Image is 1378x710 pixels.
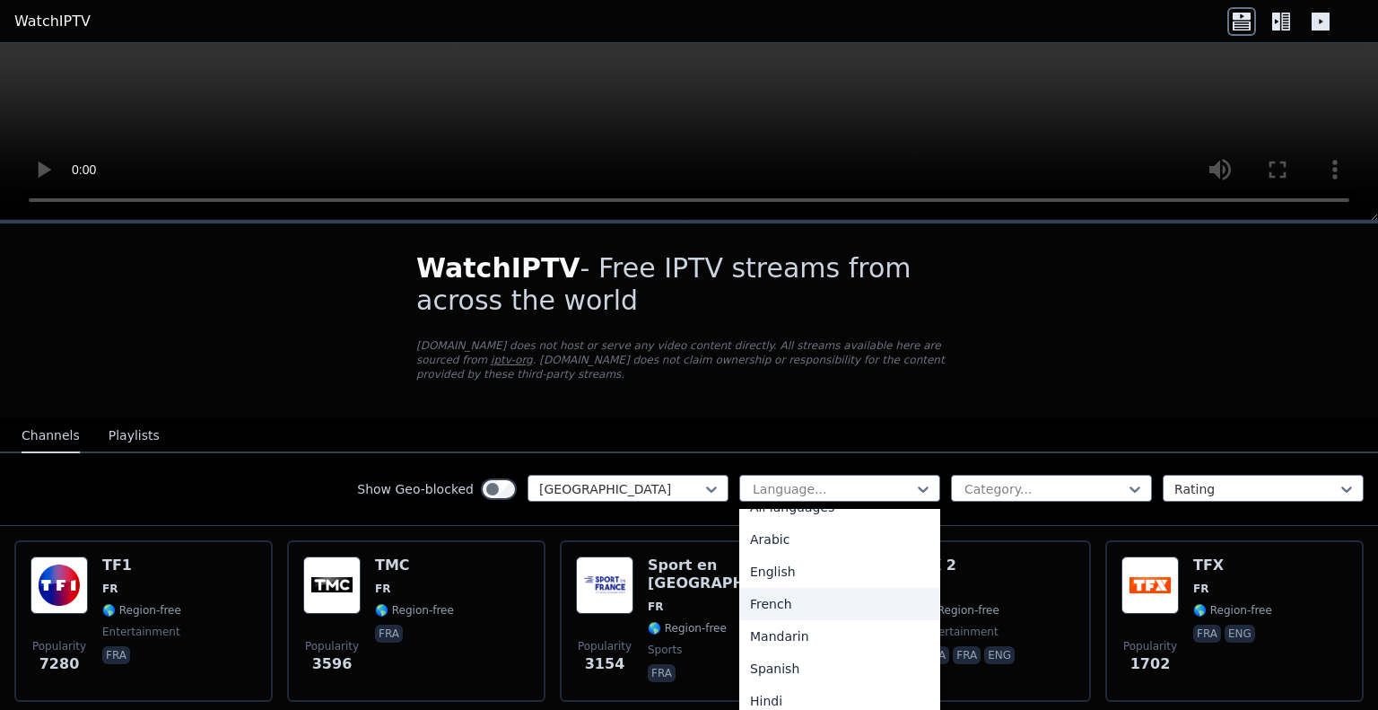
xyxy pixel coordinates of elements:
span: 3154 [585,653,625,675]
img: TF1 [31,557,88,614]
span: FR [375,582,390,596]
p: fra [953,646,981,664]
h1: - Free IPTV streams from across the world [416,252,962,317]
p: eng [984,646,1015,664]
button: Playlists [109,419,160,453]
button: Channels [22,419,80,453]
p: eng [1225,625,1255,643]
img: TFX [1121,557,1179,614]
label: Show Geo-blocked [357,480,474,498]
div: Arabic [739,523,940,556]
a: WatchIPTV [14,11,91,32]
span: entertainment [102,625,180,639]
div: French [739,588,940,620]
span: Popularity [578,639,632,653]
h6: Sport en [GEOGRAPHIC_DATA] [648,557,802,592]
span: sports [648,643,682,657]
span: Popularity [32,639,86,653]
span: 🌎 Region-free [920,603,999,618]
span: 7280 [39,653,80,675]
span: 🌎 Region-free [102,603,181,618]
h6: TMC [375,557,454,574]
span: WatchIPTV [416,252,580,284]
img: TMC [303,557,361,614]
img: Sport en France [576,557,633,614]
p: fra [648,664,676,682]
span: FR [1193,582,1208,596]
span: entertainment [920,625,999,639]
p: [DOMAIN_NAME] does not host or serve any video content directly. All streams available here are s... [416,338,962,381]
span: Popularity [1123,639,1177,653]
span: 🌎 Region-free [375,603,454,618]
p: fra [102,646,130,664]
a: iptv-org [491,354,533,366]
span: 3596 [312,653,353,675]
span: 🌎 Region-free [648,621,727,635]
div: Mandarin [739,620,940,653]
span: FR [648,600,663,614]
span: 1702 [1130,653,1171,675]
p: fra [1193,625,1221,643]
div: English [739,556,940,588]
h6: TFX [1193,557,1272,574]
div: Spanish [739,653,940,685]
h6: TF1 [102,557,181,574]
span: Popularity [305,639,359,653]
span: 🌎 Region-free [1193,603,1272,618]
span: FR [102,582,118,596]
h6: FX 2 [920,557,1018,574]
p: fra [375,625,403,643]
